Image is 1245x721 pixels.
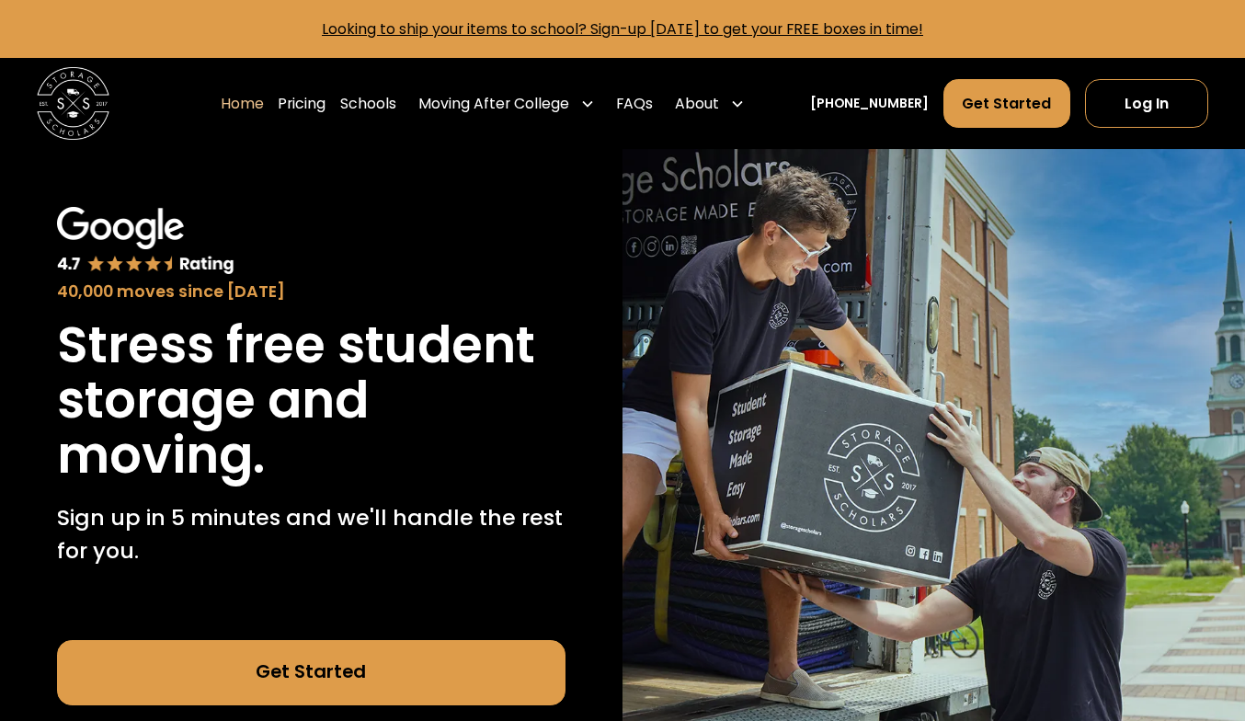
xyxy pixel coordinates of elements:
a: [PHONE_NUMBER] [810,94,929,113]
a: Get Started [57,640,566,705]
p: Sign up in 5 minutes and we'll handle the rest for you. [57,501,566,566]
a: Pricing [278,78,326,129]
h1: Stress free student storage and moving. [57,318,566,483]
a: Get Started [943,79,1071,128]
div: About [675,93,719,115]
a: FAQs [616,78,653,129]
a: Home [221,78,264,129]
img: Google 4.7 star rating [57,207,235,275]
div: 40,000 moves since [DATE] [57,280,566,304]
div: Moving After College [418,93,569,115]
img: Storage Scholars main logo [37,67,109,140]
a: Looking to ship your items to school? Sign-up [DATE] to get your FREE boxes in time! [322,18,923,40]
a: Log In [1085,79,1208,128]
a: Schools [340,78,396,129]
